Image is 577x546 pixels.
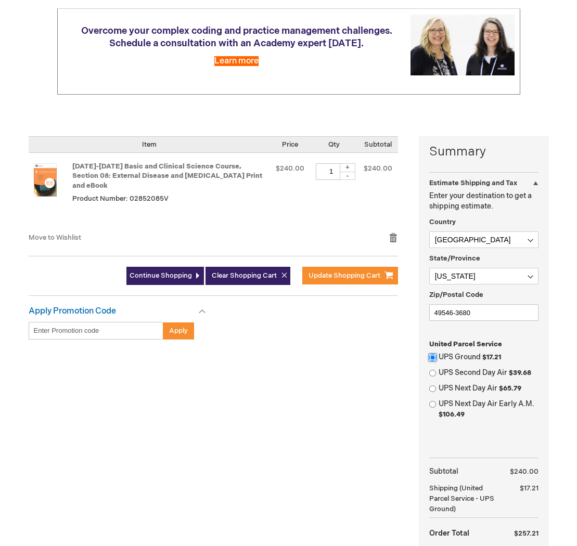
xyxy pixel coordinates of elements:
label: UPS Ground [439,352,538,362]
a: Learn more [214,56,259,66]
div: + [340,163,355,172]
label: UPS Next Day Air [439,383,538,394]
a: Move to Wishlist [29,233,81,242]
span: $39.68 [509,369,531,377]
a: Continue Shopping [126,267,204,285]
span: $240.00 [510,467,538,476]
span: Update Shopping Cart [309,271,380,280]
img: Schedule a consultation with an Academy expert today [411,15,515,75]
span: Apply [169,327,188,335]
input: Enter Promotion code [29,322,163,340]
p: Enter your destination to get a shipping estimate. [429,191,538,212]
span: Subtotal [364,140,392,149]
span: United Parcel Service [429,340,502,348]
a: [DATE]-[DATE] Basic and Clinical Science Course, Section 08: External Disease and [MEDICAL_DATA] ... [72,162,262,190]
label: UPS Second Day Air [439,368,538,378]
strong: Estimate Shipping and Tax [429,179,517,187]
span: $17.21 [482,353,501,361]
span: $106.49 [439,410,465,419]
strong: Summary [429,143,538,161]
span: Clear Shopping Cart [212,271,277,280]
button: Clear Shopping Cart [206,267,290,285]
strong: Apply Promotion Code [29,306,116,316]
span: State/Province [429,254,480,263]
span: Shipping [429,484,458,492]
input: Qty [316,163,347,180]
span: $257.21 [514,529,538,538]
span: Qty [328,140,340,149]
span: Overcome your complex coding and practice management challenges. Schedule a consultation with an ... [81,25,392,49]
span: Product Number: 02852085V [72,194,169,203]
img: 2025-2026 Basic and Clinical Science Course, Section 08: External Disease and Cornea Print and eBook [29,163,62,197]
span: $17.21 [520,484,538,492]
span: Item [142,140,157,149]
span: (United Parcel Service - UPS Ground) [429,484,494,513]
th: Subtotal [429,463,503,480]
div: - [340,172,355,180]
span: Zip/Postal Code [429,291,483,299]
span: $65.79 [499,384,521,393]
span: Price [282,140,298,149]
label: UPS Next Day Air Early A.M. [439,399,538,420]
span: Continue Shopping [130,271,192,280]
a: 2025-2026 Basic and Clinical Science Course, Section 08: External Disease and Cornea Print and eBook [29,163,72,222]
span: $240.00 [364,164,392,173]
button: Update Shopping Cart [302,267,398,284]
span: $240.00 [276,164,304,173]
span: Country [429,218,456,226]
button: Apply [163,322,194,340]
strong: Order Total [429,524,469,542]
